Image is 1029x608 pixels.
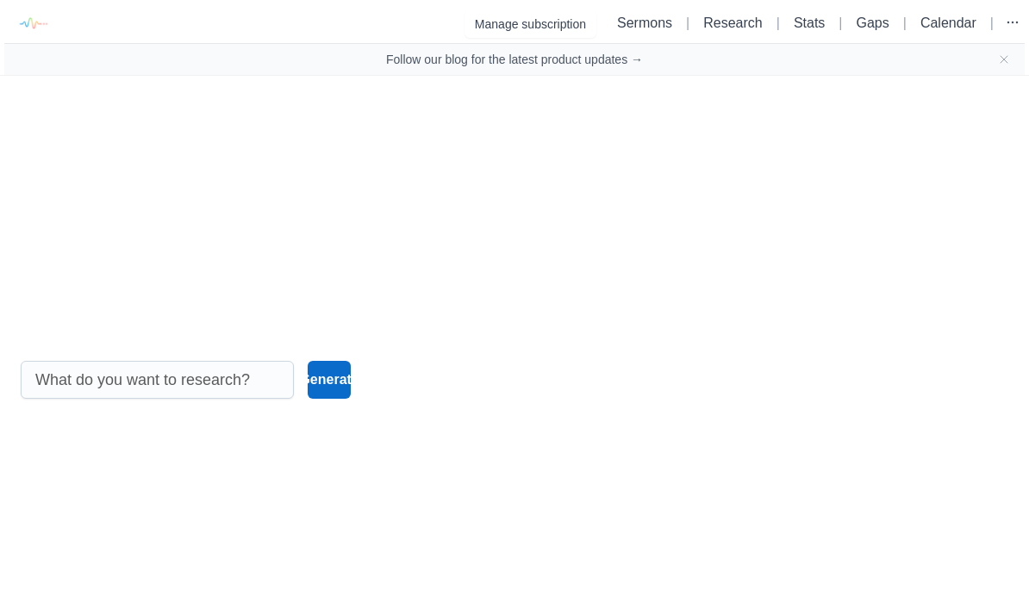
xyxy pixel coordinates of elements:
a: Calendar [920,16,976,30]
button: Generate [308,361,352,399]
li: | [770,13,787,34]
a: Follow our blog for the latest product updates → [386,51,643,68]
a: Stats [794,16,825,30]
li: | [679,13,696,34]
button: Close banner [997,53,1011,66]
img: logo [13,4,52,43]
button: Manage subscription [465,10,596,38]
li: | [832,13,849,34]
input: What do you want to research? [35,362,279,398]
li: | [896,13,914,34]
a: Sermons [617,16,672,30]
a: Research [703,16,762,30]
li: | [983,13,1001,34]
iframe: Drift Widget Chat Controller [943,522,1008,587]
a: Gaps [857,16,889,30]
